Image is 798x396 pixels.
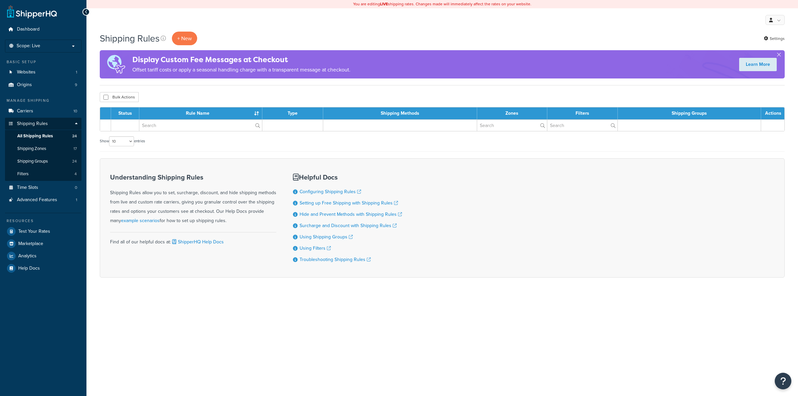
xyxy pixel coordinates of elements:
[74,171,77,177] span: 4
[18,253,37,259] span: Analytics
[5,168,81,180] li: Filters
[5,98,81,103] div: Manage Shipping
[139,120,262,131] input: Search
[5,262,81,274] a: Help Docs
[477,107,547,119] th: Zones
[547,120,617,131] input: Search
[5,155,81,168] li: Shipping Groups
[5,118,81,130] a: Shipping Rules
[5,218,81,224] div: Resources
[73,146,77,152] span: 17
[17,171,29,177] span: Filters
[111,107,139,119] th: Status
[5,182,81,194] a: Time Slots 0
[100,92,139,102] button: Bulk Actions
[72,133,77,139] span: 24
[5,105,81,117] a: Carriers 10
[5,143,81,155] a: Shipping Zones 17
[17,82,32,88] span: Origins
[110,232,276,247] div: Find all of our helpful docs at:
[300,199,398,206] a: Setting up Free Shipping with Shipping Rules
[761,107,784,119] th: Actions
[109,136,134,146] select: Showentries
[739,58,777,71] a: Learn More
[5,250,81,262] a: Analytics
[110,174,276,225] div: Shipping Rules allow you to set, surcharge, discount, and hide shipping methods from live and cus...
[5,23,81,36] a: Dashboard
[300,245,331,252] a: Using Filters
[5,79,81,91] li: Origins
[5,105,81,117] li: Carriers
[17,185,38,191] span: Time Slots
[5,79,81,91] a: Origins 9
[5,194,81,206] a: Advanced Features 1
[18,229,50,234] span: Test Your Rates
[172,32,197,45] p: + New
[17,43,40,49] span: Scope: Live
[5,59,81,65] div: Basic Setup
[5,118,81,181] li: Shipping Rules
[5,130,81,142] a: All Shipping Rules 24
[110,174,276,181] h3: Understanding Shipping Rules
[17,159,48,164] span: Shipping Groups
[380,1,388,7] b: LIVE
[5,143,81,155] li: Shipping Zones
[477,120,547,131] input: Search
[5,168,81,180] a: Filters 4
[5,182,81,194] li: Time Slots
[73,108,77,114] span: 10
[17,69,36,75] span: Websites
[775,373,791,389] button: Open Resource Center
[5,225,81,237] a: Test Your Rates
[5,194,81,206] li: Advanced Features
[300,233,353,240] a: Using Shipping Groups
[18,266,40,271] span: Help Docs
[262,107,323,119] th: Type
[18,241,43,247] span: Marketplace
[132,65,350,74] p: Offset tariff costs or apply a seasonal handling charge with a transparent message at checkout.
[139,107,262,119] th: Rule Name
[75,82,77,88] span: 9
[300,222,397,229] a: Surcharge and Discount with Shipping Rules
[323,107,477,119] th: Shipping Methods
[17,121,48,127] span: Shipping Rules
[100,136,145,146] label: Show entries
[72,159,77,164] span: 24
[547,107,618,119] th: Filters
[5,66,81,78] a: Websites 1
[17,133,53,139] span: All Shipping Rules
[17,108,33,114] span: Carriers
[5,155,81,168] a: Shipping Groups 24
[100,50,132,78] img: duties-banner-06bc72dcb5fe05cb3f9472aba00be2ae8eb53ab6f0d8bb03d382ba314ac3c341.png
[100,32,160,45] h1: Shipping Rules
[17,197,57,203] span: Advanced Features
[5,130,81,142] li: All Shipping Rules
[17,146,46,152] span: Shipping Zones
[75,185,77,191] span: 0
[76,69,77,75] span: 1
[764,34,785,43] a: Settings
[300,211,402,218] a: Hide and Prevent Methods with Shipping Rules
[300,188,361,195] a: Configuring Shipping Rules
[618,107,761,119] th: Shipping Groups
[7,5,57,18] a: ShipperHQ Home
[5,238,81,250] a: Marketplace
[293,174,402,181] h3: Helpful Docs
[132,54,350,65] h4: Display Custom Fee Messages at Checkout
[17,27,40,32] span: Dashboard
[171,238,224,245] a: ShipperHQ Help Docs
[76,197,77,203] span: 1
[300,256,371,263] a: Troubleshooting Shipping Rules
[121,217,160,224] a: example scenarios
[5,66,81,78] li: Websites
